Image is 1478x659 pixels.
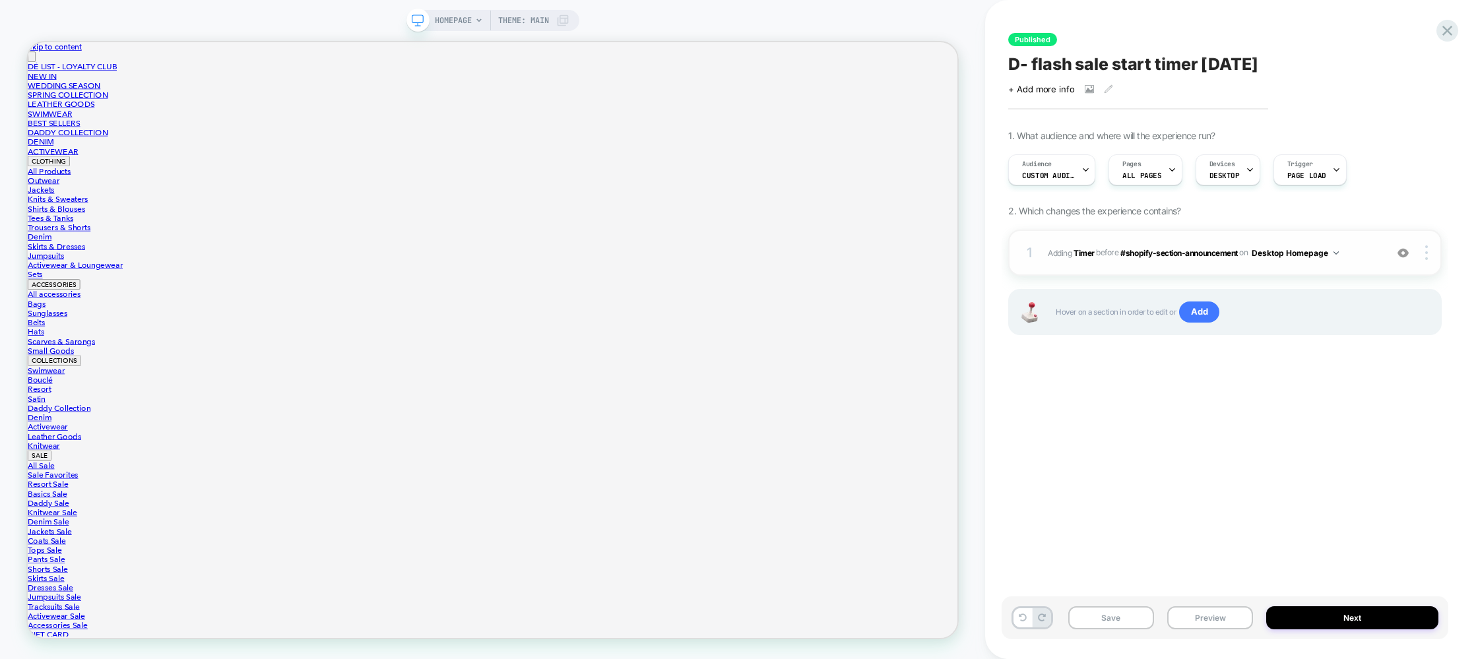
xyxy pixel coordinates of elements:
span: #shopify-section-announcement [1120,247,1237,257]
span: Audience [1022,160,1052,169]
span: Trigger [1287,160,1313,169]
b: Timer [1074,247,1095,257]
img: down arrow [1333,251,1339,255]
button: Desktop Homepage [1252,245,1339,261]
img: crossed eye [1398,247,1409,259]
span: + Add more info [1008,84,1074,94]
span: ALL PAGES [1122,171,1161,180]
span: DESKTOP [1209,171,1240,180]
span: Adding [1048,247,1094,257]
img: Joystick [1016,302,1043,323]
span: 2. Which changes the experience contains? [1008,205,1180,216]
span: Page Load [1287,171,1326,180]
button: Save [1068,606,1154,629]
span: Devices [1209,160,1235,169]
span: BEFORE [1096,247,1118,257]
span: Theme: MAIN [498,10,549,31]
span: Custom Audience [1022,171,1075,180]
button: Preview [1167,606,1253,629]
span: Hover on a section in order to edit or [1056,301,1427,323]
div: 1 [1023,241,1036,265]
span: D- flash sale start timer [DATE] [1008,54,1258,74]
span: HOMEPAGE [435,10,472,31]
span: Add [1179,301,1219,323]
span: Pages [1122,160,1141,169]
span: 1. What audience and where will the experience run? [1008,130,1215,141]
span: Published [1008,33,1057,46]
span: on [1239,245,1248,260]
img: close [1425,245,1428,260]
button: Next [1266,606,1438,629]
